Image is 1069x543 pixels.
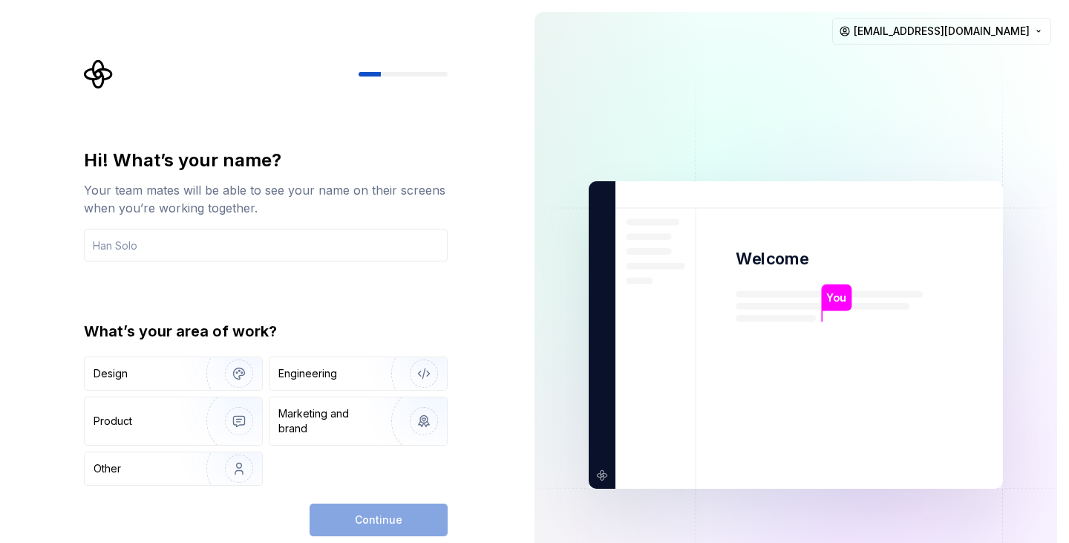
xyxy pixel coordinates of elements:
p: Welcome [736,248,808,270]
button: [EMAIL_ADDRESS][DOMAIN_NAME] [832,18,1051,45]
div: Design [94,366,128,381]
div: What’s your area of work? [84,321,448,342]
div: Other [94,461,121,476]
div: Product [94,414,132,429]
input: Han Solo [84,229,448,261]
div: Your team mates will be able to see your name on their screens when you’re working together. [84,181,448,217]
div: Engineering [278,366,337,381]
span: [EMAIL_ADDRESS][DOMAIN_NAME] [854,24,1030,39]
p: You [826,290,846,306]
svg: Supernova Logo [84,59,114,89]
div: Hi! What’s your name? [84,149,448,172]
div: Marketing and brand [278,406,379,436]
